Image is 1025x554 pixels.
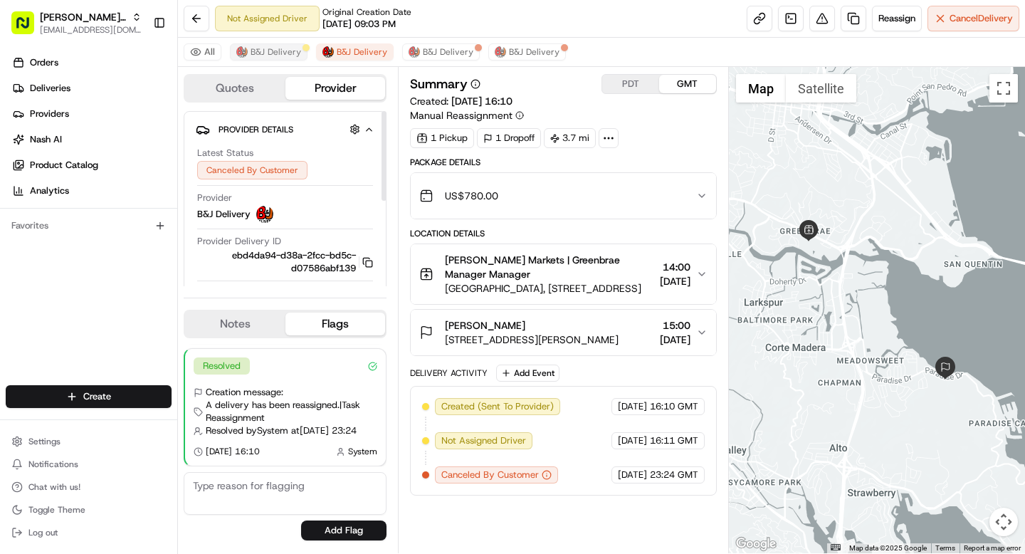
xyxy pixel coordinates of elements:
[44,221,115,232] span: [PERSON_NAME]
[14,207,37,230] img: Grace Nketiah
[14,185,95,197] div: Past conversations
[6,385,172,408] button: Create
[126,221,155,232] span: [DATE]
[441,469,539,481] span: Canceled By Customer
[206,446,260,457] span: [DATE] 16:10
[115,313,234,338] a: 💻API Documentation
[28,221,40,233] img: 1736555255976-a54dd68f-1ca7-489b-9aae-adbdc363a1c4
[6,214,172,237] div: Favorites
[495,46,506,58] img: profile_bj_cartwheel_2man.png
[6,477,172,497] button: Chat with us!
[410,228,716,239] div: Location Details
[441,400,554,413] span: Created (Sent To Provider)
[602,75,659,93] button: PDT
[28,436,61,447] span: Settings
[544,128,596,148] div: 3.7 mi
[6,128,177,151] a: Nash AI
[221,182,259,199] button: See all
[6,179,177,202] a: Analytics
[44,259,189,271] span: [PERSON_NAME] [PERSON_NAME]
[194,357,250,375] div: Resolved
[445,281,653,296] span: [GEOGRAPHIC_DATA], [STREET_ADDRESS]
[242,140,259,157] button: Start new chat
[206,399,377,424] span: A delivery has been reassigned. | Task Reassignment
[849,544,927,552] span: Map data ©2025 Google
[6,51,177,74] a: Orders
[206,386,283,399] span: Creation message:
[28,504,85,516] span: Toggle Theme
[185,77,285,100] button: Quotes
[142,353,172,364] span: Pylon
[660,274,690,288] span: [DATE]
[618,469,647,481] span: [DATE]
[6,154,177,177] a: Product Catalog
[291,424,357,437] span: at [DATE] 23:24
[445,253,653,281] span: [PERSON_NAME] Markets | Greenbrae Manager Manager
[197,208,251,221] span: B&J Delivery
[445,189,498,203] span: US$780.00
[197,192,232,204] span: Provider
[618,400,647,413] span: [DATE]
[14,14,43,43] img: Nash
[285,77,386,100] button: Provider
[30,56,58,69] span: Orders
[28,527,58,538] span: Log out
[14,136,40,162] img: 1736555255976-a54dd68f-1ca7-489b-9aae-adbdc363a1c4
[30,133,62,146] span: Nash AI
[650,434,698,447] span: 16:11 GMT
[423,46,473,58] span: B&J Delivery
[83,390,111,403] span: Create
[441,434,526,447] span: Not Assigned Driver
[411,310,715,355] button: [PERSON_NAME][STREET_ADDRESS][PERSON_NAME]15:00[DATE]
[135,318,228,333] span: API Documentation
[6,6,147,40] button: [PERSON_NAME] Markets[EMAIL_ADDRESS][DOMAIN_NAME]
[831,544,841,550] button: Keyboard shortcuts
[301,521,387,540] button: Add Flag
[316,43,394,61] button: B&J Delivery
[732,535,779,553] a: Open this area in Google Maps (opens a new window)
[30,108,69,120] span: Providers
[6,77,177,100] a: Deliveries
[64,136,233,150] div: Start new chat
[322,6,411,18] span: Original Creation Date
[402,43,480,61] button: B&J Delivery
[28,459,78,470] span: Notifications
[509,46,559,58] span: B&J Delivery
[14,320,26,331] div: 📗
[322,46,334,58] img: profile_bj_cartwheel_2man.png
[120,320,132,331] div: 💻
[40,10,126,24] button: [PERSON_NAME] Markets
[488,43,566,61] button: B&J Delivery
[197,249,373,275] button: ebd4da94-d38a-2fcc-bd5c-d07586abf139
[445,333,619,347] span: [STREET_ADDRESS][PERSON_NAME]
[30,184,69,197] span: Analytics
[6,454,172,474] button: Notifications
[989,508,1018,536] button: Map camera controls
[236,46,248,58] img: profile_bj_cartwheel_2man.png
[206,424,288,437] span: Resolved by System
[410,78,468,90] h3: Summary
[28,318,109,333] span: Knowledge Base
[410,157,716,168] div: Package Details
[660,260,690,274] span: 14:00
[9,313,115,338] a: 📗Knowledge Base
[191,259,196,271] span: •
[410,108,512,122] span: Manual Reassignment
[30,82,70,95] span: Deliveries
[251,46,301,58] span: B&J Delivery
[196,117,374,141] button: Provider Details
[410,94,512,108] span: Created:
[989,74,1018,103] button: Toggle fullscreen view
[445,318,525,333] span: [PERSON_NAME]
[6,432,172,451] button: Settings
[40,24,142,36] button: [EMAIL_ADDRESS][DOMAIN_NAME]
[230,43,307,61] button: B&J Delivery
[732,535,779,553] img: Google
[64,150,196,162] div: We're available if you need us!
[659,75,716,93] button: GMT
[37,92,235,107] input: Clear
[6,523,172,543] button: Log out
[337,46,387,58] span: B&J Delivery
